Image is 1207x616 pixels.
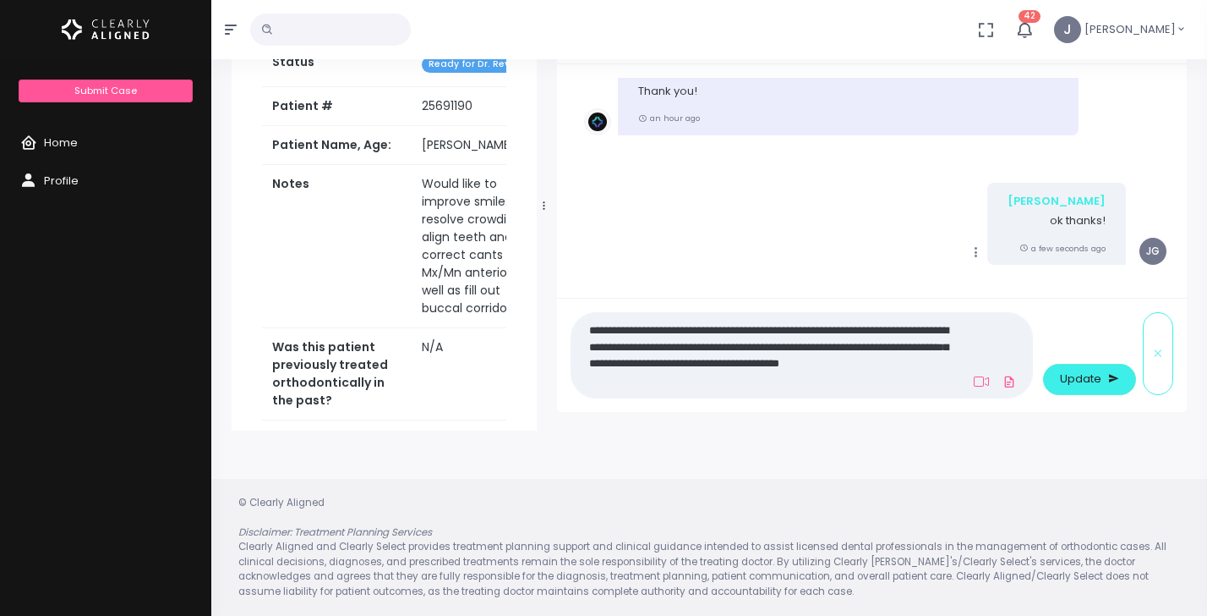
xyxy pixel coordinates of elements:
span: J [1054,16,1081,43]
span: Update [1060,371,1101,388]
td: Would like to improve smile: resolve crowding, align teeth and correct cants Mx/Mn anterior, as w... [412,165,549,328]
span: Submit Case [74,84,137,97]
button: Update [1043,364,1136,395]
div: © Clearly Aligned Clearly Aligned and Clearly Select provides treatment planning support and clin... [221,496,1197,600]
small: an hour ago [638,113,700,124]
span: Ready for Dr. Review [422,57,532,73]
td: 25691190 [412,87,549,126]
th: Status [262,43,412,86]
td: N/A [412,328,549,421]
span: JG [1139,238,1166,265]
span: [PERSON_NAME] [1084,21,1176,38]
span: 42 [1019,10,1040,23]
a: Add Loom Video [970,375,992,388]
small: a few seconds ago [1019,243,1106,254]
td: No [412,421,549,531]
img: Logo Horizontal [62,12,150,47]
span: Home [44,135,78,151]
td: [PERSON_NAME], 51 [412,126,549,165]
th: Patient Name, Age: [262,126,412,165]
th: Patient # [262,86,412,126]
div: scrollable content [571,78,1173,283]
a: Submit Case [19,80,192,102]
th: Notes [262,165,412,328]
span: Profile [44,173,79,189]
div: [PERSON_NAME] [1008,193,1106,210]
p: ok thanks! [1008,212,1106,229]
a: Add Files [999,366,1019,397]
th: Was this patient previously treated orthodontically in the past? [262,328,412,421]
em: Disclaimer: Treatment Planning Services [238,525,432,539]
th: Are you planning any restorative/esthetic treatment? If yes, what are you planning? [262,421,412,531]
